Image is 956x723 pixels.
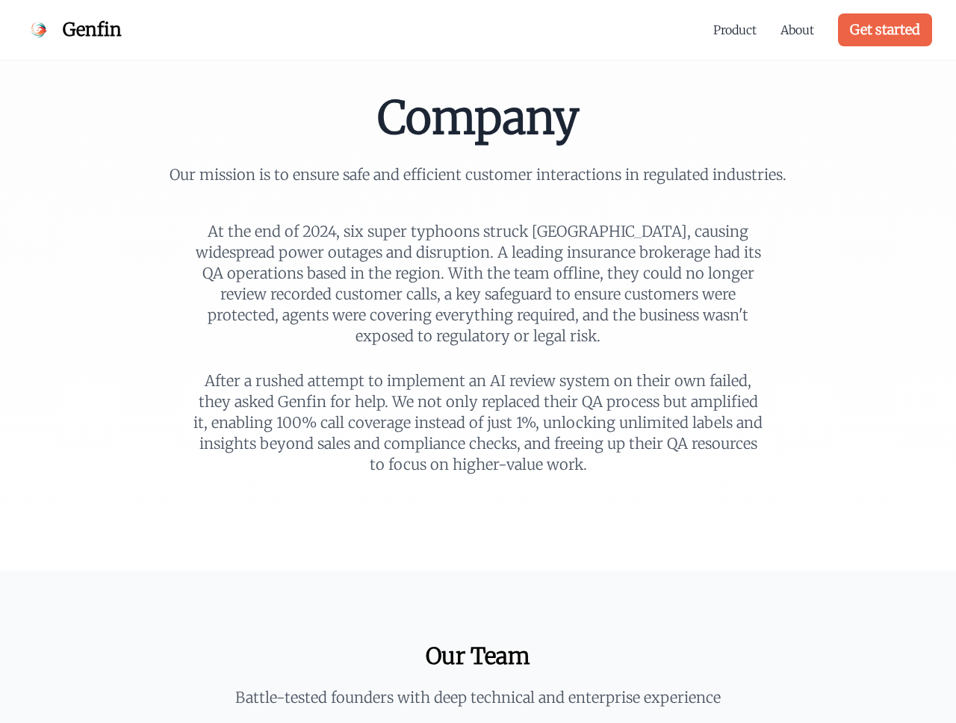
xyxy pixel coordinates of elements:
[780,21,814,39] a: About
[143,642,813,669] h2: Our Team
[838,13,932,46] a: Get started
[63,18,122,42] span: Genfin
[155,164,801,185] p: Our mission is to ensure safe and efficient customer interactions in regulated industries.
[155,96,801,140] h1: Company
[713,21,757,39] a: Product
[191,221,765,347] p: At the end of 2024, six super typhoons struck [GEOGRAPHIC_DATA], causing widespread power outages...
[143,687,813,708] p: Battle-tested founders with deep technical and enterprise experience
[24,15,54,45] img: Genfin Logo
[191,370,765,475] p: After a rushed attempt to implement an AI review system on their own failed, they asked Genfin fo...
[24,15,122,45] a: Genfin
